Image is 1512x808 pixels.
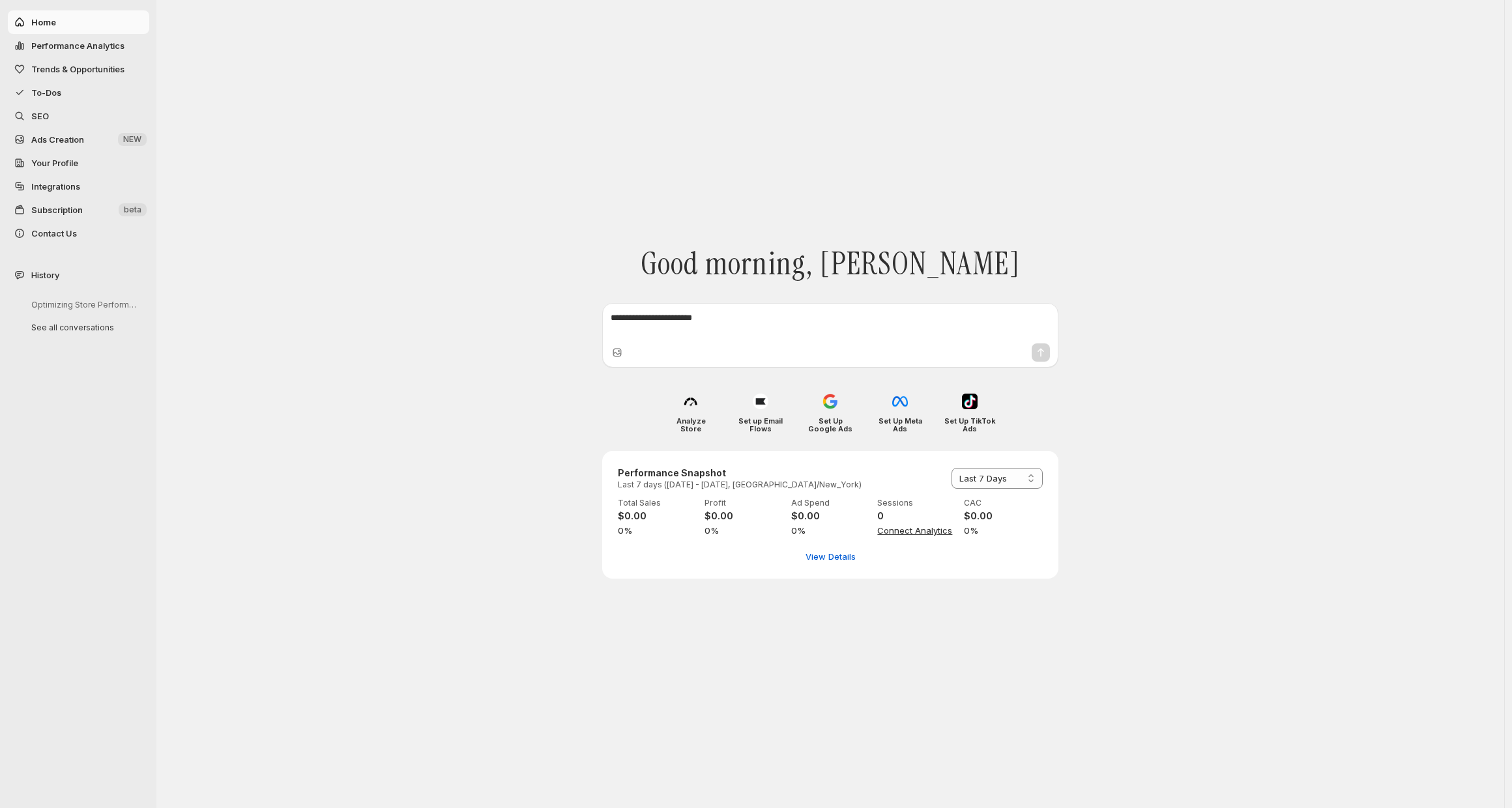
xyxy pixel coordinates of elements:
[806,550,856,563] span: View Details
[8,34,149,57] button: Performance Analytics
[618,480,862,490] p: Last 7 days ([DATE] - [DATE], [GEOGRAPHIC_DATA]/New_York)
[877,510,956,523] h4: 0
[31,205,83,215] span: Subscription
[8,151,149,175] a: Your Profile
[875,417,926,433] h4: Set Up Meta Ads
[705,510,783,523] h4: $0.00
[735,417,787,433] h4: Set up Email Flows
[31,268,59,281] span: History
[964,510,1043,523] h4: $0.00
[805,417,856,433] h4: Set Up Google Ads
[31,64,124,74] span: Trends & Opportunities
[8,128,149,151] button: Ads Creation
[753,394,768,409] img: Set up Email Flows icon
[791,524,870,537] span: 0%
[8,104,149,128] a: SEO
[683,394,699,409] img: Analyze Store icon
[641,245,1020,283] span: Good morning, [PERSON_NAME]
[8,81,149,104] button: To-Dos
[8,198,149,222] button: Subscription
[21,317,145,338] button: See all conversations
[877,498,956,508] p: Sessions
[618,510,697,523] h4: $0.00
[877,524,956,537] span: Connect Analytics
[8,222,149,245] button: Contact Us
[798,546,864,567] button: View detailed performance
[962,394,978,409] img: Set Up TikTok Ads icon
[31,40,124,51] span: Performance Analytics
[31,228,77,238] span: Contact Us
[892,394,908,409] img: Set Up Meta Ads icon
[705,524,783,537] span: 0%
[618,467,862,480] h3: Performance Snapshot
[611,346,624,359] button: Upload image
[31,87,61,98] span: To-Dos
[31,181,80,192] span: Integrations
[8,57,149,81] button: Trends & Opportunities
[791,510,870,523] h4: $0.00
[822,394,838,409] img: Set Up Google Ads icon
[964,498,1043,508] p: CAC
[944,417,996,433] h4: Set Up TikTok Ads
[123,134,141,145] span: NEW
[705,498,783,508] p: Profit
[8,175,149,198] a: Integrations
[31,111,49,121] span: SEO
[791,498,870,508] p: Ad Spend
[124,205,141,215] span: beta
[618,498,697,508] p: Total Sales
[964,524,1043,537] span: 0%
[8,10,149,34] button: Home
[618,524,697,537] span: 0%
[31,134,84,145] span: Ads Creation
[21,295,145,315] button: Optimizing Store Performance Analysis Steps
[665,417,717,433] h4: Analyze Store
[31,158,78,168] span: Your Profile
[31,17,56,27] span: Home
